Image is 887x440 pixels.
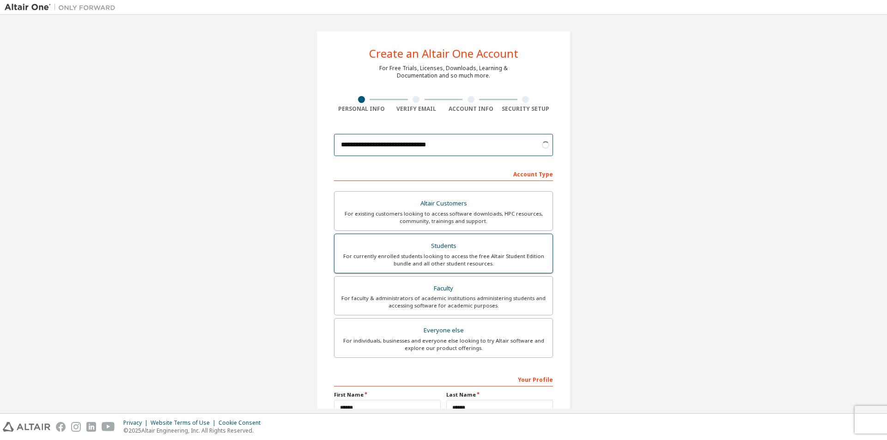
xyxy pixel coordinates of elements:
div: Website Terms of Use [151,419,219,427]
div: Verify Email [389,105,444,113]
div: For faculty & administrators of academic institutions administering students and accessing softwa... [340,295,547,309]
label: Last Name [446,391,553,398]
div: For existing customers looking to access software downloads, HPC resources, community, trainings ... [340,210,547,225]
p: © 2025 Altair Engineering, Inc. All Rights Reserved. [123,427,266,434]
div: Students [340,240,547,253]
div: Account Type [334,166,553,181]
div: Faculty [340,282,547,295]
div: Privacy [123,419,151,427]
img: altair_logo.svg [3,422,50,432]
img: Altair One [5,3,120,12]
div: For Free Trials, Licenses, Downloads, Learning & Documentation and so much more. [379,65,508,79]
img: instagram.svg [71,422,81,432]
img: facebook.svg [56,422,66,432]
img: linkedin.svg [86,422,96,432]
div: Altair Customers [340,197,547,210]
div: For currently enrolled students looking to access the free Altair Student Edition bundle and all ... [340,253,547,267]
div: Account Info [443,105,498,113]
div: Your Profile [334,372,553,386]
div: Create an Altair One Account [369,48,518,59]
label: First Name [334,391,441,398]
div: Everyone else [340,324,547,337]
div: For individuals, businesses and everyone else looking to try Altair software and explore our prod... [340,337,547,352]
div: Cookie Consent [219,419,266,427]
div: Personal Info [334,105,389,113]
div: Security Setup [498,105,553,113]
img: youtube.svg [102,422,115,432]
